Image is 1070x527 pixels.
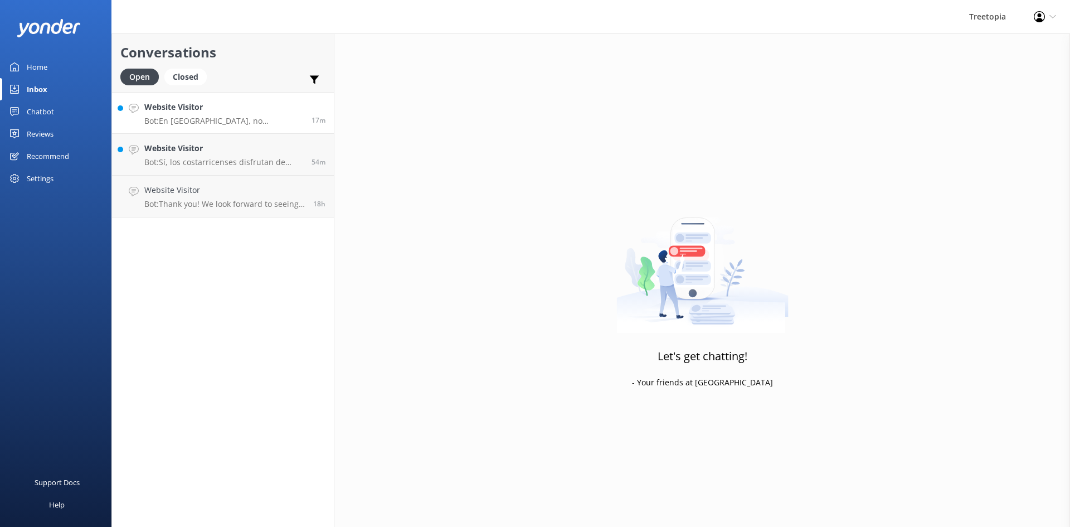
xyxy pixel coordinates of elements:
[112,92,334,134] a: Website VisitorBot:En [GEOGRAPHIC_DATA], no ofrecemos la posición de «Superman» debido a las medi...
[27,56,47,78] div: Home
[312,157,325,167] span: Sep 24 2025 09:17am (UTC -06:00) America/Mexico_City
[313,199,325,209] span: Sep 23 2025 04:01pm (UTC -06:00) America/Mexico_City
[144,199,305,209] p: Bot: Thank you! We look forward to seeing you at [GEOGRAPHIC_DATA]!
[144,157,303,167] p: Bot: Sí, los costarricenses disfrutan de tarifas especiales en [GEOGRAPHIC_DATA], pagando el prec...
[144,184,305,196] h4: Website Visitor
[144,101,303,113] h4: Website Visitor
[120,70,164,83] a: Open
[144,142,303,154] h4: Website Visitor
[632,376,773,389] p: - Your friends at [GEOGRAPHIC_DATA]
[312,115,325,125] span: Sep 24 2025 09:54am (UTC -06:00) America/Mexico_City
[144,116,303,126] p: Bot: En [GEOGRAPHIC_DATA], no ofrecemos la posición de «Superman» debido a las medidas de segurid...
[27,100,54,123] div: Chatbot
[112,176,334,217] a: Website VisitorBot:Thank you! We look forward to seeing you at [GEOGRAPHIC_DATA]!18h
[120,42,325,63] h2: Conversations
[35,471,80,494] div: Support Docs
[658,347,747,365] h3: Let's get chatting!
[164,70,212,83] a: Closed
[112,134,334,176] a: Website VisitorBot:Sí, los costarricenses disfrutan de tarifas especiales en [GEOGRAPHIC_DATA], p...
[120,69,159,85] div: Open
[17,19,81,37] img: yonder-white-logo.png
[616,194,789,333] img: artwork of a man stealing a conversation from at giant smartphone
[27,167,53,190] div: Settings
[27,78,47,100] div: Inbox
[27,123,53,145] div: Reviews
[164,69,207,85] div: Closed
[27,145,69,167] div: Recommend
[49,494,65,516] div: Help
